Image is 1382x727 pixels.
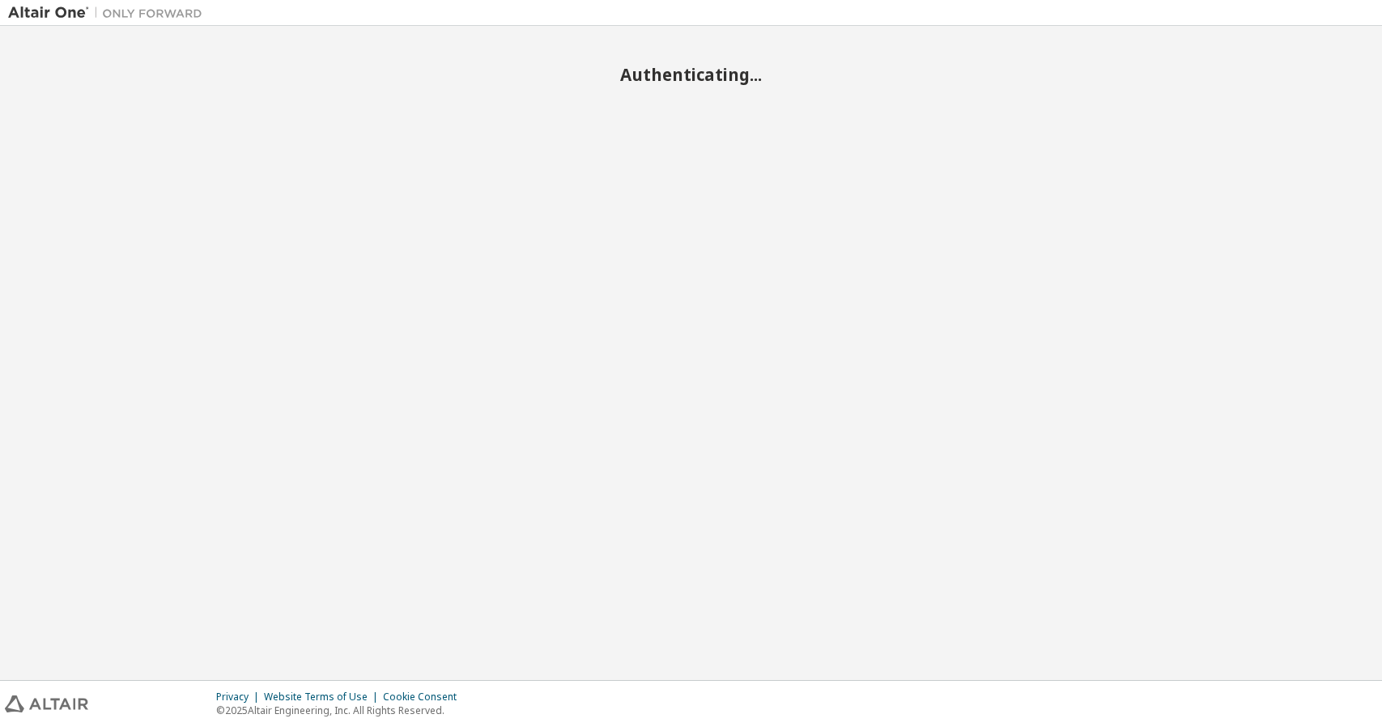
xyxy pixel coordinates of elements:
h2: Authenticating... [8,64,1374,85]
div: Privacy [216,691,264,704]
img: altair_logo.svg [5,695,88,712]
div: Cookie Consent [383,691,466,704]
p: © 2025 Altair Engineering, Inc. All Rights Reserved. [216,704,466,717]
img: Altair One [8,5,210,21]
div: Website Terms of Use [264,691,383,704]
